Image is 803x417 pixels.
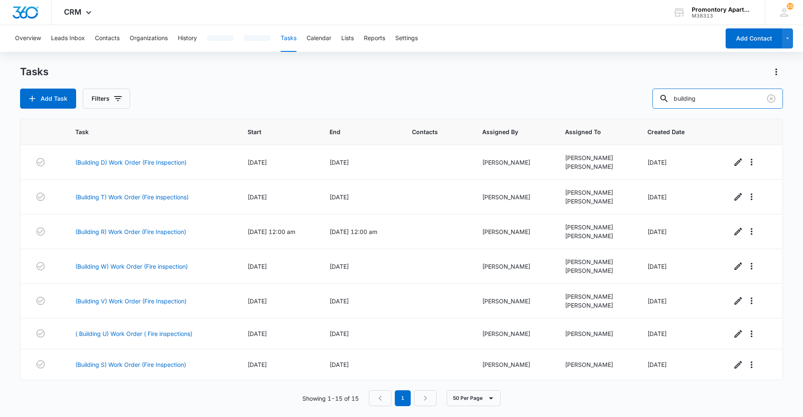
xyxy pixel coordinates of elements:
[565,162,628,171] div: [PERSON_NAME]
[726,28,782,48] button: Add Contact
[692,13,753,19] div: account id
[482,193,545,201] div: [PERSON_NAME]
[652,89,783,109] input: Search Tasks
[565,266,628,275] div: [PERSON_NAME]
[482,227,545,236] div: [PERSON_NAME]
[447,390,501,406] button: 50 Per Page
[75,297,187,305] a: (Building V) Work Order (Fire Inspection)
[765,92,778,105] button: Clear
[482,329,545,338] div: [PERSON_NAME]
[330,330,349,337] span: [DATE]
[565,188,628,197] div: [PERSON_NAME]
[787,3,793,10] div: notifications count
[248,361,267,368] span: [DATE]
[330,361,349,368] span: [DATE]
[281,25,297,52] button: Tasks
[248,330,267,337] span: [DATE]
[75,262,188,271] a: (Building W) Work Order (Fire inspection)
[482,158,545,167] div: [PERSON_NAME]
[482,360,545,369] div: [PERSON_NAME]
[302,394,359,403] p: Showing 1-15 of 15
[565,127,616,136] span: Assigned To
[330,297,349,305] span: [DATE]
[248,228,295,235] span: [DATE] 12:00 am
[770,65,783,79] button: Actions
[395,25,418,52] button: Settings
[565,231,628,240] div: [PERSON_NAME]
[565,197,628,206] div: [PERSON_NAME]
[75,158,187,167] a: (Building D) Work Order (Fire Inspection)
[95,25,120,52] button: Contacts
[787,3,793,10] span: 25
[482,297,545,305] div: [PERSON_NAME]
[647,330,667,337] span: [DATE]
[248,193,267,201] span: [DATE]
[248,127,297,136] span: Start
[565,153,628,162] div: [PERSON_NAME]
[647,263,667,270] span: [DATE]
[330,228,377,235] span: [DATE] 12:00 am
[75,360,186,369] a: (Building S) Work Order (Fire Inspection)
[330,263,349,270] span: [DATE]
[248,297,267,305] span: [DATE]
[647,228,667,235] span: [DATE]
[692,6,753,13] div: account name
[330,127,379,136] span: End
[130,25,168,52] button: Organizations
[75,127,215,136] span: Task
[248,159,267,166] span: [DATE]
[395,390,411,406] em: 1
[75,193,189,201] a: (Building T) Work Order (Fire inspections)
[565,329,628,338] div: [PERSON_NAME]
[75,329,192,338] a: ( Building U) Work Order ( Fire inspections)
[341,25,354,52] button: Lists
[412,127,450,136] span: Contacts
[330,193,349,201] span: [DATE]
[51,25,85,52] button: Leads Inbox
[647,361,667,368] span: [DATE]
[565,301,628,310] div: [PERSON_NAME]
[647,127,699,136] span: Created Date
[364,25,385,52] button: Reports
[330,159,349,166] span: [DATE]
[565,257,628,266] div: [PERSON_NAME]
[75,227,186,236] a: (Building R) Work Order (Fire Inspection)
[482,262,545,271] div: [PERSON_NAME]
[64,8,82,16] span: CRM
[565,360,628,369] div: [PERSON_NAME]
[178,25,197,52] button: History
[307,25,331,52] button: Calendar
[565,223,628,231] div: [PERSON_NAME]
[565,292,628,301] div: [PERSON_NAME]
[647,193,667,201] span: [DATE]
[248,263,267,270] span: [DATE]
[20,66,49,78] h1: Tasks
[369,390,437,406] nav: Pagination
[15,25,41,52] button: Overview
[647,159,667,166] span: [DATE]
[482,127,533,136] span: Assigned By
[20,89,76,109] button: Add Task
[647,297,667,305] span: [DATE]
[83,89,130,109] button: Filters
